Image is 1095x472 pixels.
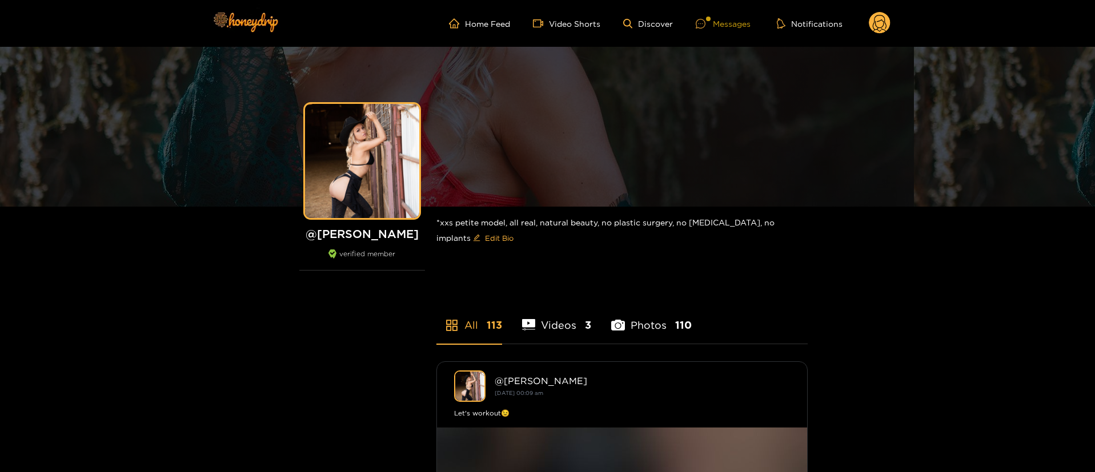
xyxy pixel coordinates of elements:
div: *xxs petite model, all real, natural beauty, no plastic surgery, no [MEDICAL_DATA], no implants [436,207,808,256]
span: video-camera [533,18,549,29]
li: All [436,292,502,344]
span: 113 [487,318,502,332]
button: Notifications [773,18,846,29]
span: home [449,18,465,29]
a: Video Shorts [533,18,600,29]
a: Discover [623,19,673,29]
span: appstore [445,318,459,332]
div: @ [PERSON_NAME] [495,376,790,386]
h1: @ [PERSON_NAME] [299,227,425,241]
button: editEdit Bio [471,229,516,247]
span: Edit Bio [485,232,514,244]
img: heathermarie [454,370,486,402]
a: Home Feed [449,18,510,29]
div: verified member [299,249,425,271]
div: Messages [696,17,751,30]
div: Let's workout😉 [454,408,790,419]
span: edit [473,234,480,243]
li: Photos [611,292,692,344]
small: [DATE] 00:09 am [495,390,543,396]
span: 110 [675,318,692,332]
span: 3 [585,318,591,332]
li: Videos [522,292,592,344]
